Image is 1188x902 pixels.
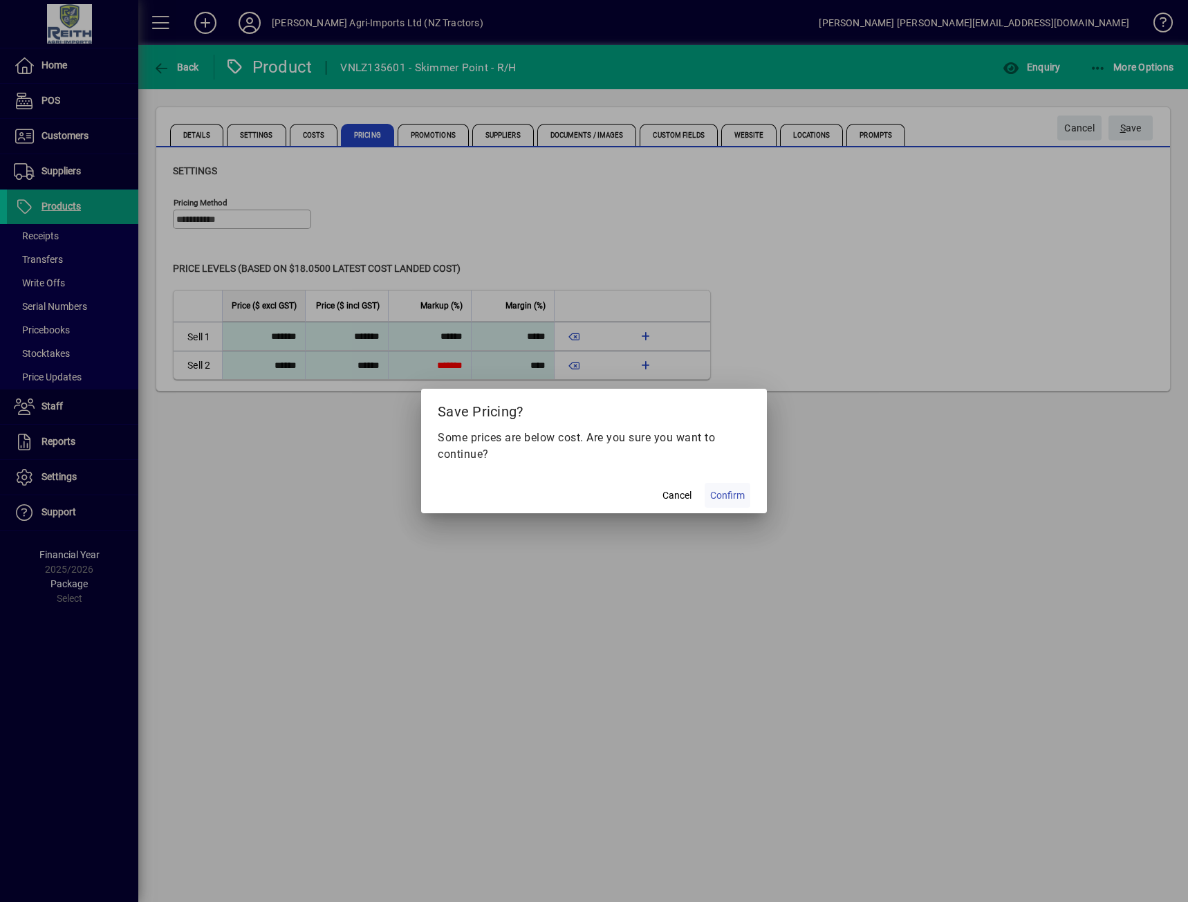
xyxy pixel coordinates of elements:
h2: Save Pricing? [421,389,767,429]
button: Cancel [655,483,699,508]
p: Some prices are below cost. Are you sure you want to continue? [438,430,750,463]
span: Confirm [710,488,745,503]
button: Confirm [705,483,750,508]
span: Cancel [662,488,692,503]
